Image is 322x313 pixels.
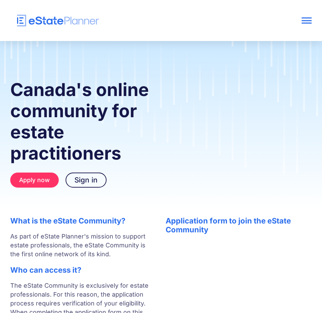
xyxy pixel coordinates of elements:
a: home [10,15,251,27]
p: As part of eState Planner's mission to support estate professionals, the eState Community is the ... [10,232,152,259]
h2: What is the eState Community? [10,216,152,225]
h2: Who can access it? [10,266,152,274]
a: Apply now [10,173,59,188]
a: Sign in [66,173,107,188]
strong: Canada's online community for estate practitioners [10,79,149,164]
h2: Application form to join the eState Community [166,216,312,234]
